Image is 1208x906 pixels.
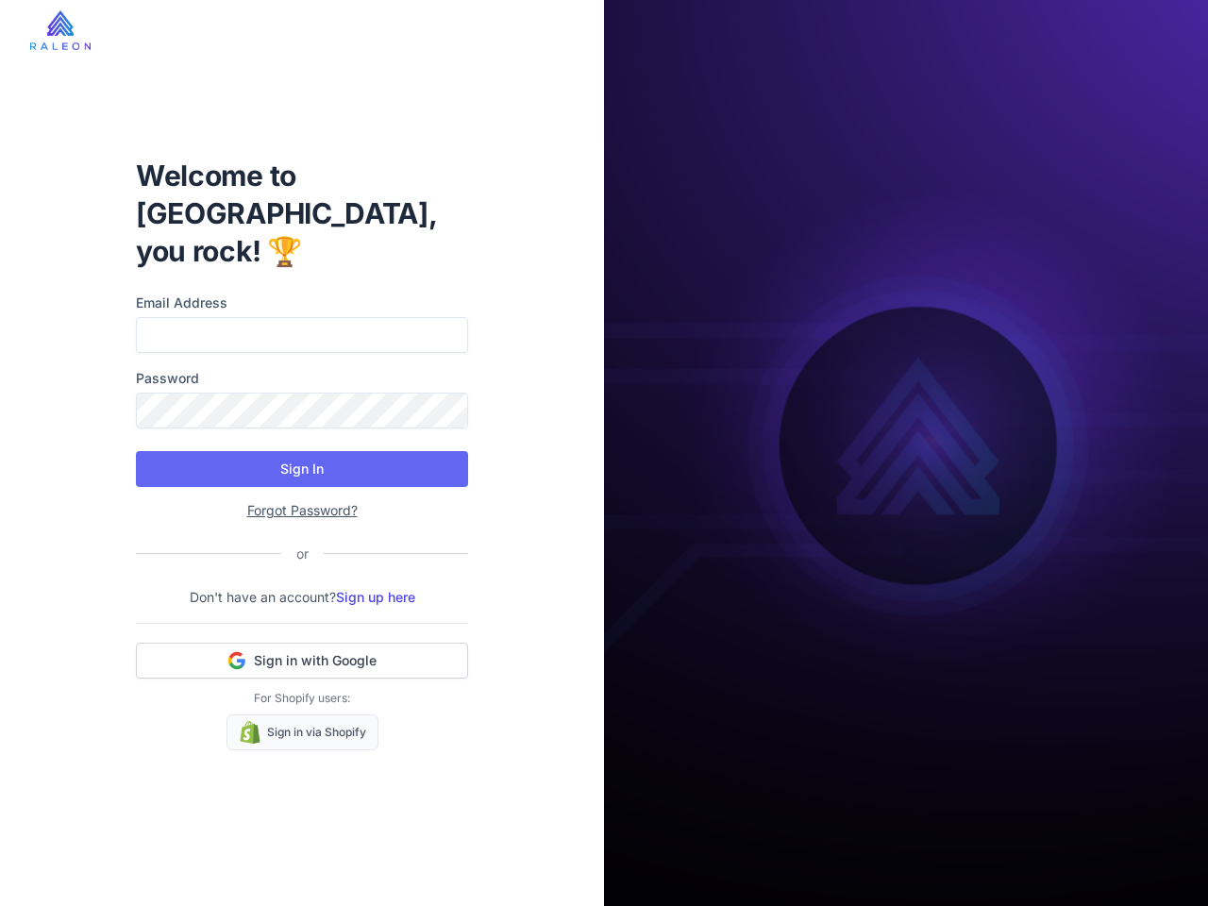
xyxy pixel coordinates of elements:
label: Password [136,368,468,389]
span: Sign in with Google [254,651,377,670]
p: Don't have an account? [136,587,468,608]
a: Sign in via Shopify [226,714,378,750]
button: Sign in with Google [136,643,468,679]
a: Forgot Password? [247,502,358,518]
img: raleon-logo-whitebg.9aac0268.jpg [30,10,91,50]
h1: Welcome to [GEOGRAPHIC_DATA], you rock! 🏆 [136,157,468,270]
label: Email Address [136,293,468,313]
a: Sign up here [336,589,415,605]
div: or [281,544,324,564]
p: For Shopify users: [136,690,468,707]
button: Sign In [136,451,468,487]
